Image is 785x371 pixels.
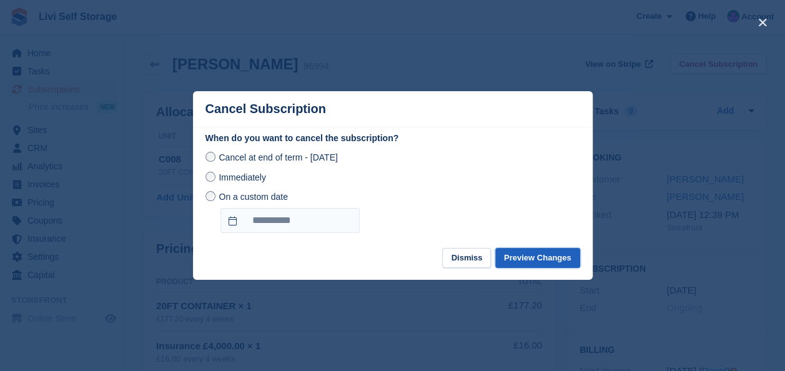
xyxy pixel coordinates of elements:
span: Immediately [219,172,265,182]
p: Cancel Subscription [205,102,326,116]
span: Cancel at end of term - [DATE] [219,152,337,162]
span: On a custom date [219,192,288,202]
label: When do you want to cancel the subscription? [205,132,580,145]
button: Preview Changes [495,248,580,269]
input: Cancel at end of term - [DATE] [205,152,215,162]
input: On a custom date [220,208,360,233]
button: close [753,12,773,32]
button: Dismiss [442,248,491,269]
input: Immediately [205,172,215,182]
input: On a custom date [205,191,215,201]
